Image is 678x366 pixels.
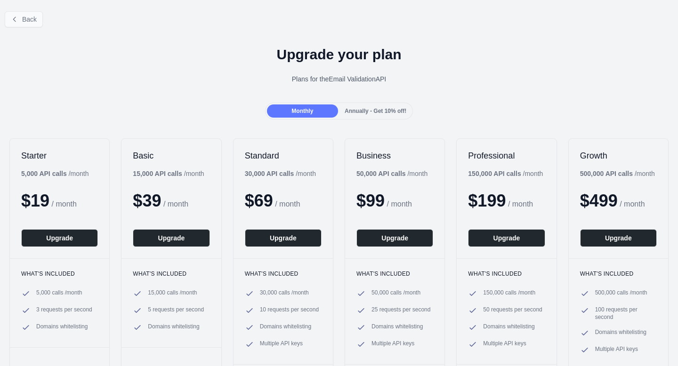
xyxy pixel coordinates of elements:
[245,169,316,178] div: / month
[580,169,655,178] div: / month
[580,170,633,177] b: 500,000 API calls
[245,170,294,177] b: 30,000 API calls
[356,150,433,161] h2: Business
[356,191,385,210] span: $ 99
[245,191,273,210] span: $ 69
[356,170,406,177] b: 50,000 API calls
[580,191,618,210] span: $ 499
[468,191,506,210] span: $ 199
[580,150,657,161] h2: Growth
[356,169,428,178] div: / month
[468,170,521,177] b: 150,000 API calls
[245,150,322,161] h2: Standard
[468,150,545,161] h2: Professional
[468,169,543,178] div: / month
